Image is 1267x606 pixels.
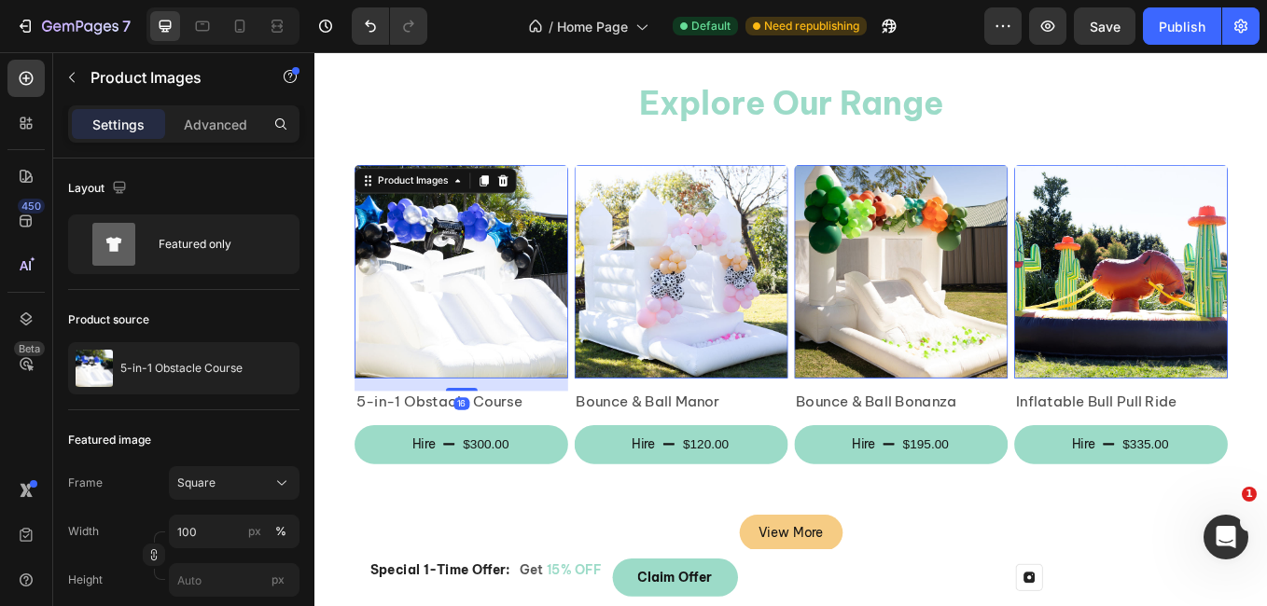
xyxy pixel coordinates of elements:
label: Width [68,523,99,540]
span: / [549,17,553,36]
div: $335.00 [948,446,1006,476]
div: Hire [890,448,918,475]
div: Layout [68,176,131,201]
h2: Bounce & Ball Manor [305,398,556,423]
span: Need republishing [764,18,859,34]
label: Frame [68,475,103,491]
a: Bounce & Ball Manor [305,132,556,383]
div: Product Images [70,143,160,159]
div: Featured only [159,223,272,266]
img: product feature img [76,350,113,387]
span: Home Page [557,17,628,36]
button: px [270,520,292,543]
span: Default [691,18,731,34]
div: Product source [68,311,149,328]
div: Featured image [68,432,151,448]
span: px [271,572,285,586]
div: $120.00 [431,446,489,476]
input: px% [169,515,299,548]
a: Bounce & Ball Bonanza [564,132,814,383]
p: Product Images [90,66,249,89]
p: View More [522,551,598,578]
span: 1 [1242,487,1257,502]
div: px [248,523,261,540]
label: Height [68,572,103,588]
h2: Inflatable Bull Pull Ride [822,398,1073,423]
button: % [244,520,266,543]
div: Publish [1159,17,1205,36]
a: Inflatable Bull Pull Ride [822,132,1073,383]
button: Hire [47,438,298,484]
button: Publish [1143,7,1221,45]
iframe: Design area [314,52,1267,606]
iframe: Intercom live chat [1204,515,1248,559]
span: Save [1090,19,1121,34]
a: 5-in-1 Obstacle Course [47,132,298,383]
h2: Bounce & Ball Bonanza [564,398,814,423]
div: Hire [632,448,660,475]
button: Hire [822,438,1073,484]
p: Advanced [184,115,247,134]
p: 5-in-1 Obstacle Course [120,362,243,375]
p: 7 [122,15,131,37]
button: 7 [7,7,139,45]
span: Square [177,475,216,491]
h2: Explore Our Range [47,34,1073,87]
div: Hire [115,448,143,475]
input: px [169,563,299,597]
h2: 5-in-1 Obstacle Course [47,398,298,423]
button: Hire [564,438,814,484]
div: 450 [18,199,45,213]
p: Settings [92,115,145,134]
div: % [275,523,286,540]
div: Hire [373,448,401,475]
div: 16 [163,406,182,420]
div: Undo/Redo [352,7,427,45]
div: Beta [14,341,45,356]
a: View More [499,544,620,585]
button: Save [1074,7,1135,45]
div: $195.00 [689,446,747,476]
div: $300.00 [173,446,230,476]
button: Hire [305,438,556,484]
button: Square [169,466,299,500]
